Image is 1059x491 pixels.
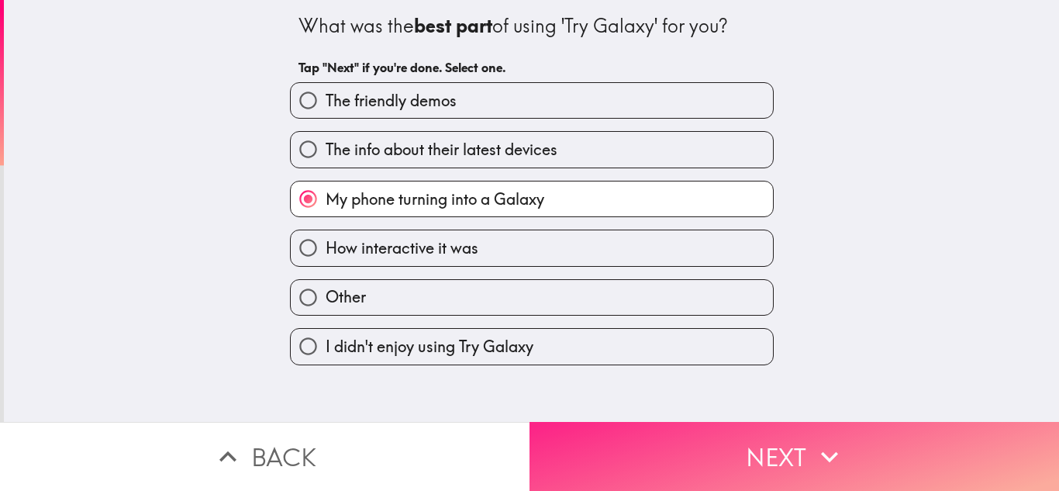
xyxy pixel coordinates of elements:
[529,422,1059,491] button: Next
[291,83,773,118] button: The friendly demos
[291,280,773,315] button: Other
[298,13,765,40] div: What was the of using 'Try Galaxy' for you?
[291,230,773,265] button: How interactive it was
[291,329,773,364] button: I didn't enjoy using Try Galaxy
[326,286,366,308] span: Other
[291,182,773,216] button: My phone turning into a Galaxy
[326,90,457,112] span: The friendly demos
[326,139,557,161] span: The info about their latest devices
[326,237,478,259] span: How interactive it was
[291,132,773,167] button: The info about their latest devices
[298,59,765,76] h6: Tap "Next" if you're done. Select one.
[326,188,544,210] span: My phone turning into a Galaxy
[414,14,492,37] b: best part
[326,336,533,358] span: I didn't enjoy using Try Galaxy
